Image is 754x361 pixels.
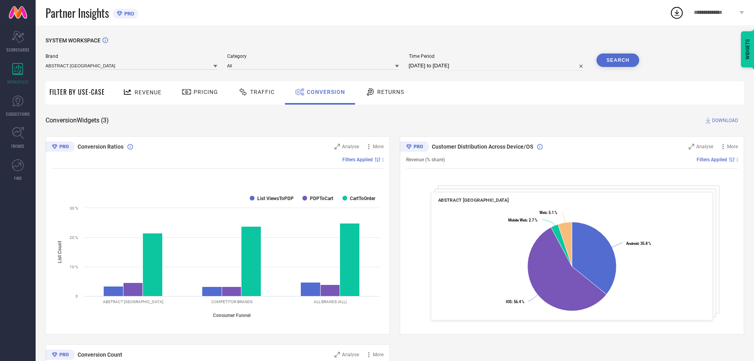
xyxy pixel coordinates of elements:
tspan: Consumer Funnel [213,313,251,318]
text: COMPETITOR BRANDS [211,300,253,304]
span: Revenue (% share) [406,157,445,162]
span: Time Period [409,53,587,59]
text: CartToOrder [350,196,376,201]
tspan: IOS [506,300,512,304]
span: More [373,352,384,357]
text: : 56.4 % [506,300,524,304]
text: : 5.1 % [539,210,557,215]
span: Filter By Use-Case [49,87,105,97]
text: 30 % [70,206,78,210]
span: More [727,144,738,149]
span: Pricing [194,89,218,95]
span: DOWNLOAD [712,117,738,124]
span: PRO [122,11,134,17]
input: Select time period [409,61,587,71]
span: Conversion Count [78,351,122,358]
span: Filters Applied [697,157,727,162]
span: Conversion Ratios [78,143,123,150]
span: Analyse [342,144,359,149]
button: Search [596,53,639,67]
span: SCORECARDS [6,47,30,53]
span: WORKSPACE [7,79,29,85]
span: Filters Applied [342,157,373,162]
span: | [382,157,384,162]
span: FWD [14,175,22,181]
text: 20 % [70,235,78,240]
tspan: Mobile Web [508,218,527,222]
text: ABSTRACT [GEOGRAPHIC_DATA] [103,300,163,304]
div: Premium [400,141,429,153]
span: ABSTRACT [GEOGRAPHIC_DATA] [438,197,509,203]
text: PDPToCart [310,196,333,201]
span: Conversion Widgets ( 3 ) [46,117,109,124]
span: SYSTEM WORKSPACE [46,37,101,44]
span: Analyse [342,352,359,357]
tspan: Android [626,241,638,246]
tspan: Web [539,210,547,215]
span: More [373,144,384,149]
tspan: List Count [57,241,63,263]
svg: Zoom [334,352,340,357]
div: Open download list [670,6,684,20]
span: Conversion [307,89,345,95]
span: Category [227,53,399,59]
text: : 35.8 % [626,241,651,246]
span: Analyse [696,144,713,149]
text: : 2.7 % [508,218,537,222]
span: Returns [377,89,404,95]
span: Traffic [250,89,275,95]
text: 0 [76,294,78,298]
span: Brand [46,53,217,59]
span: Customer Distribution Across Device/OS [432,143,533,150]
span: TRENDS [11,143,25,149]
span: Partner Insights [46,5,109,21]
svg: Zoom [689,144,694,149]
span: | [737,157,738,162]
text: 10 % [70,265,78,269]
div: Premium [46,141,75,153]
span: Revenue [135,89,161,96]
span: SUGGESTIONS [6,111,30,117]
text: List ViewsToPDP [257,196,294,201]
svg: Zoom [334,144,340,149]
text: ALL BRANDS (ALL) [314,300,347,304]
